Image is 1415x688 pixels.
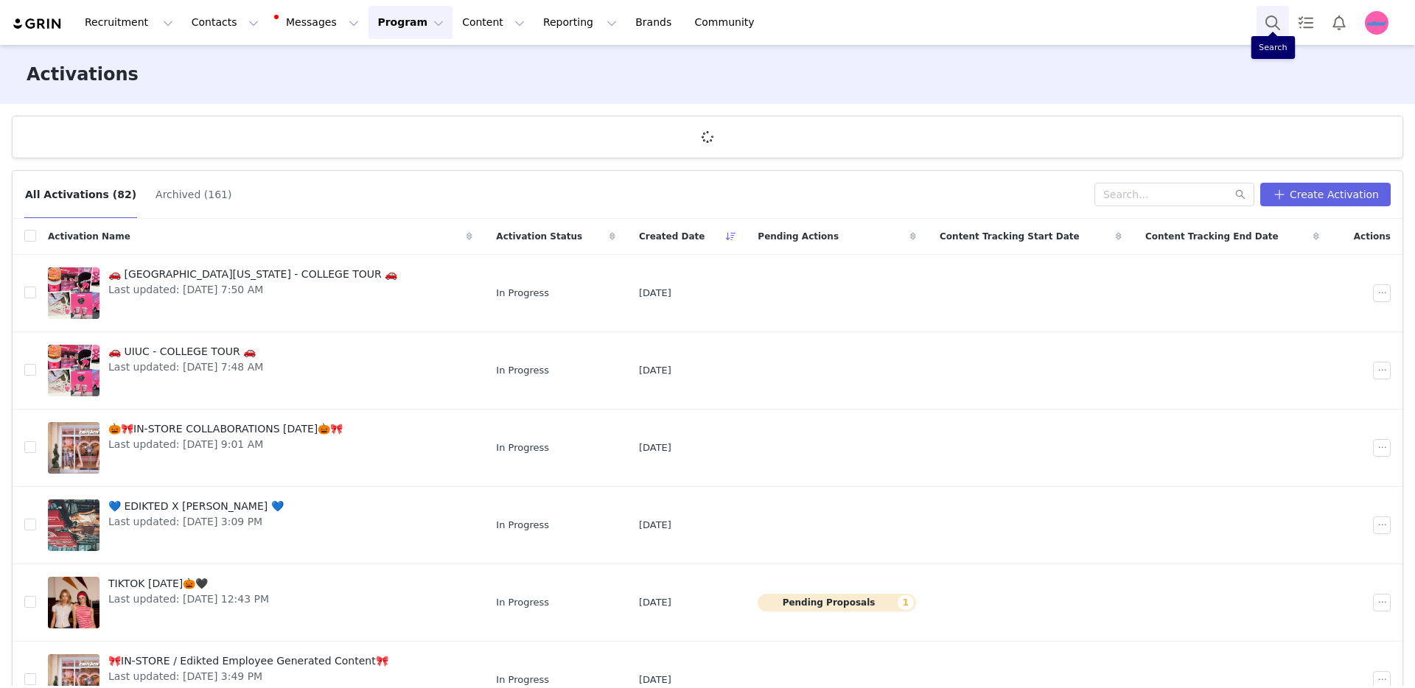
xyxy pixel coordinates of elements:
[108,437,343,452] span: Last updated: [DATE] 9:01 AM
[76,6,182,39] button: Recruitment
[108,576,269,592] span: TIKTOK [DATE]🎃🖤
[108,592,269,607] span: Last updated: [DATE] 12:43 PM
[1257,6,1289,39] button: Search
[108,344,263,359] span: 🚗 UIUC - COLLEGE TOUR 🚗
[155,183,232,206] button: Archived (161)
[686,6,770,39] a: Community
[108,514,284,530] span: Last updated: [DATE] 3:09 PM
[1145,230,1279,243] span: Content Tracking End Date
[496,363,549,378] span: In Progress
[48,341,472,400] a: 🚗 UIUC - COLLEGE TOUR 🚗Last updated: [DATE] 7:48 AM
[453,6,534,39] button: Content
[639,440,671,455] span: [DATE]
[639,673,671,687] span: [DATE]
[940,230,1080,243] span: Content Tracking Start Date
[496,673,549,687] span: In Progress
[1365,11,1388,35] img: fd1cbe3e-7938-4636-b07e-8de74aeae5d6.jpg
[1290,6,1322,39] a: Tasks
[108,669,388,684] span: Last updated: [DATE] 3:49 PM
[12,17,63,31] img: grin logo
[24,183,137,206] button: All Activations (82)
[758,594,916,611] button: Pending Proposals1
[108,653,388,669] span: 🎀IN-STORE / Edikted Employee Generated Content🎀
[1235,189,1245,200] i: icon: search
[1356,11,1403,35] button: Profile
[108,282,397,298] span: Last updated: [DATE] 7:50 AM
[108,499,284,514] span: 💙 EDIKTED X [PERSON_NAME] 💙
[496,518,549,533] span: In Progress
[27,61,139,88] h3: Activations
[183,6,268,39] button: Contacts
[758,230,839,243] span: Pending Actions
[639,230,705,243] span: Created Date
[1331,221,1402,252] div: Actions
[48,496,472,555] a: 💙 EDIKTED X [PERSON_NAME] 💙Last updated: [DATE] 3:09 PM
[48,230,130,243] span: Activation Name
[639,518,671,533] span: [DATE]
[639,363,671,378] span: [DATE]
[48,418,472,477] a: 🎃🎀IN-STORE COLLABORATIONS [DATE]🎃🎀Last updated: [DATE] 9:01 AM
[108,421,343,437] span: 🎃🎀IN-STORE COLLABORATIONS [DATE]🎃🎀
[496,440,549,455] span: In Progress
[108,359,263,375] span: Last updated: [DATE] 7:48 AM
[496,230,582,243] span: Activation Status
[368,6,453,39] button: Program
[48,573,472,632] a: TIKTOK [DATE]🎃🖤Last updated: [DATE] 12:43 PM
[496,595,549,610] span: In Progress
[534,6,626,39] button: Reporting
[626,6,685,39] a: Brands
[1094,183,1254,206] input: Search...
[1260,183,1391,206] button: Create Activation
[108,267,397,282] span: 🚗 [GEOGRAPHIC_DATA][US_STATE] - COLLEGE TOUR 🚗
[639,595,671,610] span: [DATE]
[48,264,472,323] a: 🚗 [GEOGRAPHIC_DATA][US_STATE] - COLLEGE TOUR 🚗Last updated: [DATE] 7:50 AM
[1323,6,1355,39] button: Notifications
[639,286,671,301] span: [DATE]
[496,286,549,301] span: In Progress
[268,6,368,39] button: Messages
